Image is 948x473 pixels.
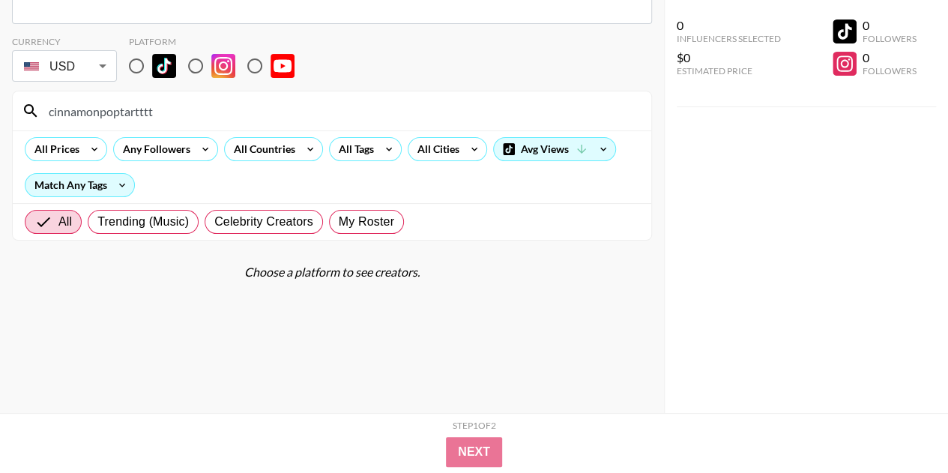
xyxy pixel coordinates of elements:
[863,50,917,65] div: 0
[408,138,462,160] div: All Cities
[494,138,615,160] div: Avg Views
[15,53,114,79] div: USD
[58,213,72,231] span: All
[25,138,82,160] div: All Prices
[677,33,781,44] div: Influencers Selected
[271,54,295,78] img: YouTube
[97,213,189,231] span: Trending (Music)
[863,65,917,76] div: Followers
[863,18,917,33] div: 0
[12,265,652,280] div: Choose a platform to see creators.
[225,138,298,160] div: All Countries
[129,36,307,47] div: Platform
[152,54,176,78] img: TikTok
[40,99,642,123] input: Search by User Name
[677,18,781,33] div: 0
[677,65,781,76] div: Estimated Price
[114,138,193,160] div: Any Followers
[12,36,117,47] div: Currency
[211,54,235,78] img: Instagram
[677,50,781,65] div: $0
[214,213,313,231] span: Celebrity Creators
[446,437,502,467] button: Next
[453,420,496,431] div: Step 1 of 2
[863,33,917,44] div: Followers
[330,138,377,160] div: All Tags
[339,213,394,231] span: My Roster
[25,174,134,196] div: Match Any Tags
